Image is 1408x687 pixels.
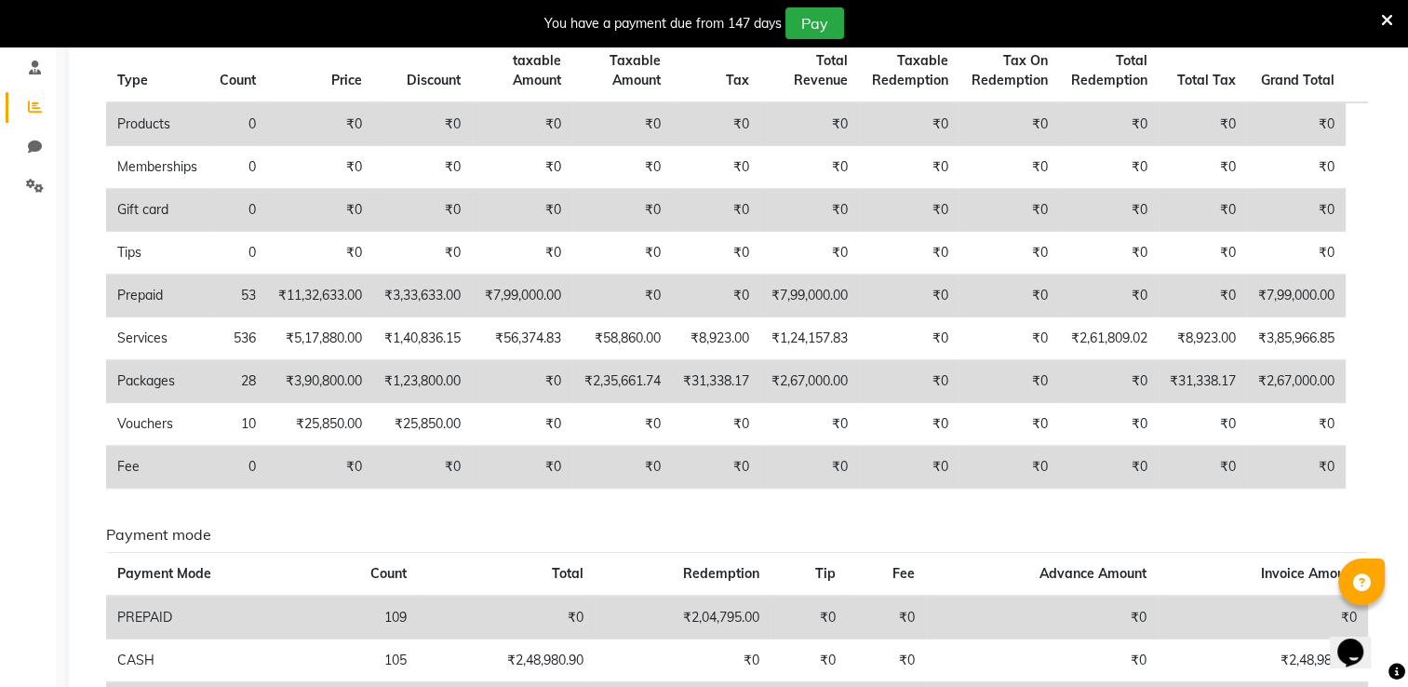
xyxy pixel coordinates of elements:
td: ₹0 [1059,275,1159,317]
td: ₹0 [472,146,572,189]
td: ₹0 [671,232,759,275]
td: ₹0 [859,403,959,446]
td: ₹0 [959,403,1058,446]
td: ₹0 [267,232,373,275]
td: ₹7,99,000.00 [759,275,858,317]
td: ₹0 [959,360,1058,403]
td: ₹0 [926,639,1157,681]
td: ₹0 [671,146,759,189]
iframe: chat widget [1330,613,1389,668]
td: 10 [208,403,267,446]
button: Pay [785,7,844,39]
td: ₹5,17,880.00 [267,317,373,360]
span: Invoice Amount [1261,565,1357,582]
td: ₹0 [373,232,472,275]
span: Tax On Redemption [972,52,1048,88]
td: ₹0 [1059,403,1159,446]
td: ₹0 [671,275,759,317]
td: ₹25,850.00 [267,403,373,446]
td: ₹0 [959,232,1058,275]
span: Tax [725,72,748,88]
td: ₹0 [859,446,959,489]
td: ₹8,923.00 [1159,317,1247,360]
td: ₹0 [1159,275,1247,317]
td: ₹2,67,000.00 [759,360,858,403]
td: 0 [208,232,267,275]
span: Redemption [683,565,759,582]
td: ₹0 [472,360,572,403]
td: 0 [208,446,267,489]
td: ₹31,338.17 [671,360,759,403]
span: Count [220,72,256,88]
td: ₹0 [759,403,858,446]
td: ₹1,23,800.00 [373,360,472,403]
td: ₹2,67,000.00 [1247,360,1346,403]
td: PREPAID [106,596,314,640]
td: ₹0 [671,446,759,489]
td: ₹0 [759,146,858,189]
td: ₹25,850.00 [373,403,472,446]
td: 53 [208,275,267,317]
td: 28 [208,360,267,403]
td: ₹0 [1159,446,1247,489]
td: 0 [208,102,267,146]
td: ₹0 [926,596,1157,640]
td: ₹0 [959,102,1058,146]
td: ₹1,40,836.15 [373,317,472,360]
td: ₹0 [572,232,672,275]
td: ₹0 [1247,189,1346,232]
td: ₹0 [1247,446,1346,489]
td: ₹0 [847,639,927,681]
td: ₹58,860.00 [572,317,672,360]
td: ₹0 [1059,146,1159,189]
td: ₹31,338.17 [1159,360,1247,403]
td: ₹0 [1247,146,1346,189]
td: ₹0 [472,403,572,446]
td: 105 [314,639,418,681]
td: ₹0 [1157,596,1368,640]
td: ₹0 [373,102,472,146]
td: ₹0 [267,446,373,489]
td: ₹2,48,980.90 [418,639,594,681]
td: ₹2,48,980.90 [1157,639,1368,681]
td: ₹0 [472,189,572,232]
span: Count [370,565,407,582]
td: ₹2,61,809.02 [1059,317,1159,360]
td: ₹11,32,633.00 [267,275,373,317]
td: ₹0 [572,189,672,232]
td: ₹0 [572,102,672,146]
span: Price [331,72,362,88]
td: ₹0 [771,639,847,681]
td: ₹0 [859,146,959,189]
td: ₹0 [671,403,759,446]
td: ₹2,35,661.74 [572,360,672,403]
td: ₹0 [595,639,771,681]
td: ₹0 [373,146,472,189]
td: ₹0 [759,102,858,146]
td: ₹0 [1247,102,1346,146]
span: Fee [892,565,915,582]
td: ₹0 [847,596,927,640]
td: ₹0 [472,102,572,146]
span: Non-taxable Amount [513,33,561,88]
td: ₹0 [1159,146,1247,189]
td: ₹0 [959,275,1058,317]
td: ₹0 [572,146,672,189]
span: Total Tax [1177,72,1236,88]
td: ₹0 [1059,232,1159,275]
span: Advance Amount [1039,565,1146,582]
td: ₹0 [267,146,373,189]
td: ₹0 [671,102,759,146]
span: Total Revenue [794,52,848,88]
td: ₹3,85,966.85 [1247,317,1346,360]
td: Gift card [106,189,208,232]
td: ₹3,33,633.00 [373,275,472,317]
td: ₹0 [267,102,373,146]
td: CASH [106,639,314,681]
td: ₹0 [859,317,959,360]
td: Prepaid [106,275,208,317]
td: ₹0 [572,446,672,489]
td: ₹2,04,795.00 [595,596,771,640]
td: ₹0 [472,232,572,275]
td: ₹0 [472,446,572,489]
